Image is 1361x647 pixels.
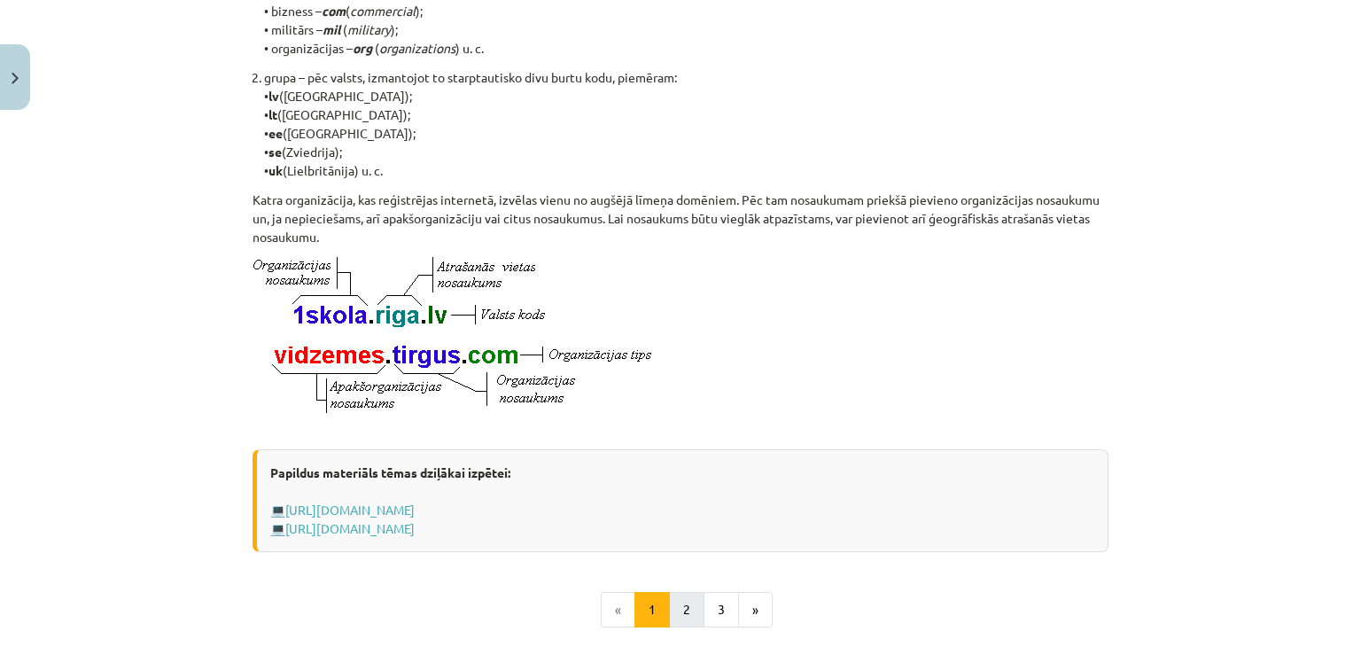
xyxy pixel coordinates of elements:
em: commercial [350,3,416,19]
p: Katra organizācija, kas reģistrējas internetā, izvēlas vienu no augšējā līmeņa domēniem. Pēc tam ... [253,191,1108,246]
strong: ee [268,125,283,141]
img: icon-close-lesson-0947bae3869378f0d4975bcd49f059093ad1ed9edebbc8119c70593378902aed.svg [12,73,19,84]
em: com [322,3,346,19]
strong: lt [268,106,277,122]
p: grupa – pēc valsts, izmantojot to starptautisko divu burtu kodu, piemēram: • ([GEOGRAPHIC_DATA]);... [264,68,1108,180]
button: » [738,592,773,628]
a: [URL][DOMAIN_NAME] [285,520,415,536]
button: 2 [669,592,704,628]
strong: se [268,144,282,160]
nav: Page navigation example [253,592,1108,628]
em: military [347,21,391,37]
em: mil [323,21,340,37]
button: 1 [634,592,670,628]
div: 💻 💻 [253,449,1108,552]
a: [URL][DOMAIN_NAME] [285,502,415,518]
strong: lv [268,88,279,104]
strong: uk [268,162,283,178]
em: organizations [379,40,455,56]
em: org [353,40,372,56]
strong: Papildus materiāls tēmas dziļākai izpētei: [270,464,510,480]
button: 3 [704,592,739,628]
